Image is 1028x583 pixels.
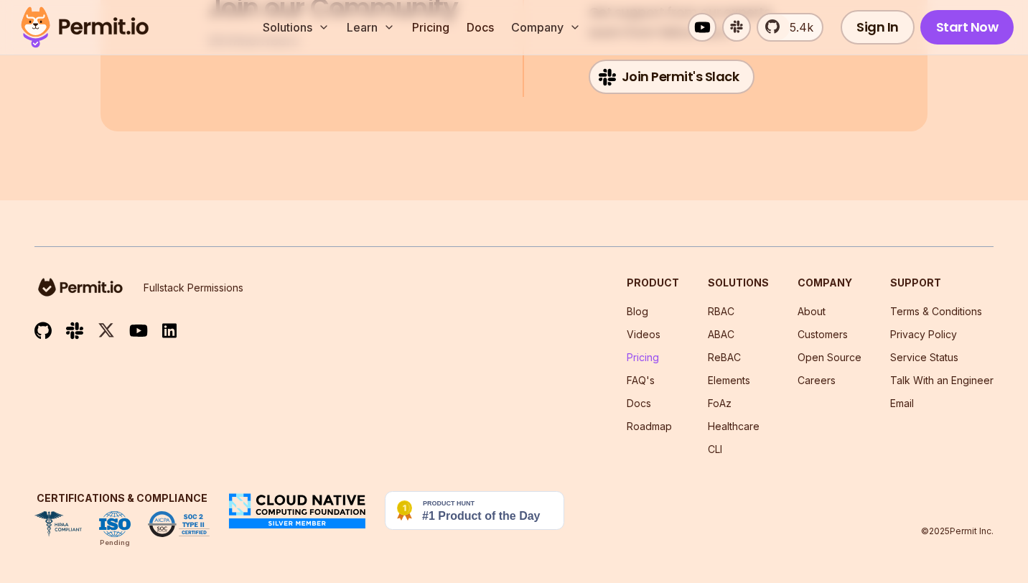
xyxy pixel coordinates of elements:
[99,511,131,537] img: ISO
[627,351,659,363] a: Pricing
[781,19,813,36] span: 5.4k
[708,443,722,455] a: CLI
[708,305,734,317] a: RBAC
[920,10,1014,45] a: Start Now
[505,13,587,42] button: Company
[34,276,126,299] img: logo
[627,397,651,409] a: Docs
[144,281,243,295] p: Fullstack Permissions
[627,276,679,290] h3: Product
[406,13,455,42] a: Pricing
[98,322,115,340] img: twitter
[798,276,861,290] h3: Company
[708,276,769,290] h3: Solutions
[34,491,210,505] h3: Certifications & Compliance
[708,351,741,363] a: ReBAC
[34,322,52,340] img: github
[921,526,994,537] p: © 2025 Permit Inc.
[798,328,848,340] a: Customers
[66,321,83,340] img: slack
[708,397,732,409] a: FoAz
[148,511,210,537] img: SOC
[627,374,655,386] a: FAQ's
[627,305,648,317] a: Blog
[129,322,148,339] img: youtube
[757,13,823,42] a: 5.4k
[798,351,861,363] a: Open Source
[890,276,994,290] h3: Support
[708,374,750,386] a: Elements
[34,511,82,537] img: HIPAA
[627,420,672,432] a: Roadmap
[890,397,914,409] a: Email
[798,374,836,386] a: Careers
[890,351,958,363] a: Service Status
[627,328,660,340] a: Videos
[341,13,401,42] button: Learn
[890,374,994,386] a: Talk With an Engineer
[14,3,155,52] img: Permit logo
[798,305,826,317] a: About
[162,322,177,339] img: linkedin
[708,420,760,432] a: Healthcare
[841,10,915,45] a: Sign In
[385,491,564,530] img: Permit.io - Never build permissions again | Product Hunt
[890,305,982,317] a: Terms & Conditions
[257,13,335,42] button: Solutions
[890,328,957,340] a: Privacy Policy
[461,13,500,42] a: Docs
[708,328,734,340] a: ABAC
[589,60,755,94] a: Join Permit's Slack
[100,537,130,549] div: Pending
